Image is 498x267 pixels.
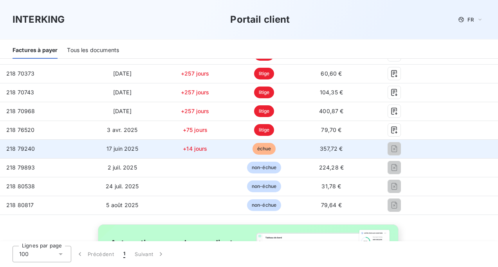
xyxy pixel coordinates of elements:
span: 218 79893 [6,164,35,171]
span: 218 79240 [6,145,35,152]
span: [DATE] [113,108,132,114]
span: 218 70743 [6,89,34,96]
span: +257 jours [181,89,209,96]
h3: INTERKING [13,13,65,27]
span: 218 80538 [6,183,35,189]
span: 24 juil. 2025 [106,183,139,189]
span: litige [254,124,274,136]
span: litige [254,105,274,117]
span: 2 juil. 2025 [108,164,137,171]
h3: Portail client [230,13,290,27]
span: [DATE] [113,89,132,96]
span: 218 70373 [6,70,34,77]
span: litige [254,87,274,98]
span: 400,87 € [319,108,343,114]
span: 218 80817 [6,202,34,208]
span: 60,60 € [321,70,342,77]
span: [DATE] [113,70,132,77]
span: 79,70 € [321,126,341,133]
span: +75 jours [183,126,207,133]
span: +257 jours [181,70,209,77]
span: 79,64 € [321,202,342,208]
span: 100 [19,250,29,258]
span: 218 76520 [6,126,34,133]
span: +257 jours [181,108,209,114]
span: 3 avr. 2025 [107,126,137,133]
span: 224,28 € [319,164,344,171]
div: Tous les documents [67,42,119,59]
span: non-échue [247,199,281,211]
span: 5 août 2025 [106,202,138,208]
span: 17 juin 2025 [106,145,138,152]
span: non-échue [247,180,281,192]
button: Suivant [130,246,170,262]
button: 1 [119,246,130,262]
span: 1 [123,250,125,258]
span: 104,35 € [320,89,343,96]
span: FR [467,16,474,23]
div: Factures à payer [13,42,58,59]
span: 218 70968 [6,108,35,114]
button: Précédent [71,246,119,262]
span: litige [254,68,274,79]
span: échue [253,143,276,155]
span: non-échue [247,162,281,173]
span: 357,72 € [320,145,343,152]
span: +14 jours [183,145,207,152]
span: 31,78 € [321,183,341,189]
